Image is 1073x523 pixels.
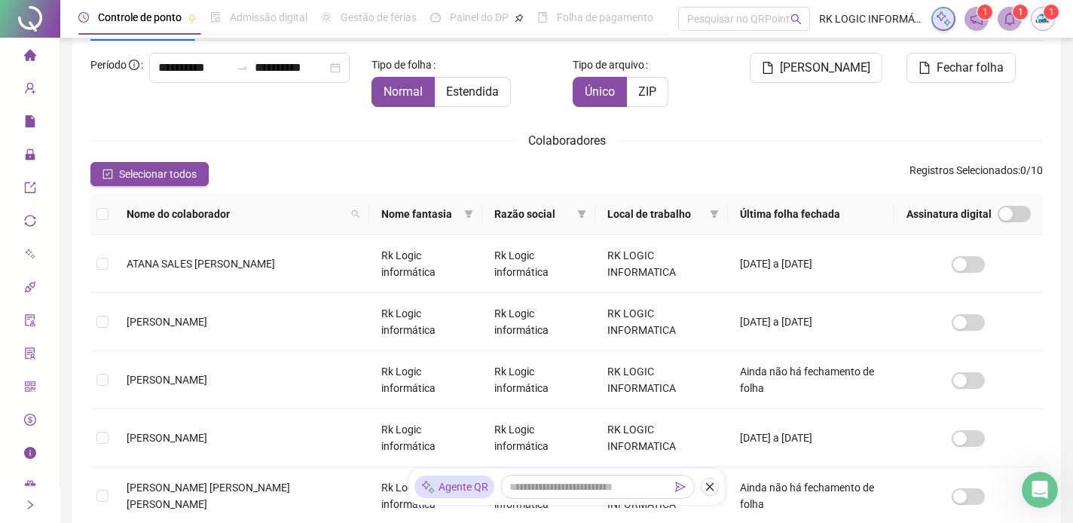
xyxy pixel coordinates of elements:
[750,53,882,83] button: [PERSON_NAME]
[127,316,207,328] span: [PERSON_NAME]
[237,62,249,74] span: to
[461,203,476,225] span: filter
[24,307,36,338] span: audit
[351,210,360,219] span: search
[24,440,36,470] span: info-circle
[127,432,207,444] span: [PERSON_NAME]
[537,12,548,23] span: book
[707,203,722,225] span: filter
[482,351,595,409] td: Rk Logic informática
[1018,7,1023,17] span: 1
[482,409,595,467] td: Rk Logic informática
[780,59,870,77] span: [PERSON_NAME]
[384,84,423,99] span: Normal
[595,351,728,409] td: RK LOGIC INFORMATICA
[129,60,139,70] span: info-circle
[906,53,1016,83] button: Fechar folha
[321,12,332,23] span: sun
[740,365,874,394] span: Ainda não há fechamento de folha
[909,164,1018,176] span: Registros Selecionados
[728,409,894,467] td: [DATE] a [DATE]
[1022,472,1058,508] iframe: Intercom live chat
[24,142,36,172] span: lock
[24,208,36,238] span: sync
[728,194,894,235] th: Última folha fechada
[977,5,992,20] sup: 1
[369,235,482,293] td: Rk Logic informática
[341,11,417,23] span: Gestão de férias
[557,11,653,23] span: Folha de pagamento
[1013,5,1028,20] sup: 1
[119,166,197,182] span: Selecionar todos
[78,12,89,23] span: clock-circle
[24,473,36,503] span: gift
[24,42,36,72] span: home
[102,169,113,179] span: check-square
[369,351,482,409] td: Rk Logic informática
[348,203,363,225] span: search
[127,258,275,270] span: ATANA SALES [PERSON_NAME]
[983,7,988,17] span: 1
[24,75,36,106] span: user-add
[24,374,36,404] span: qrcode
[24,407,36,437] span: dollar
[607,206,704,222] span: Local de trabalho
[24,274,36,304] span: api
[935,11,952,27] img: sparkle-icon.fc2bf0ac1784a2077858766a79e2daf3.svg
[573,57,644,73] span: Tipo de arquivo
[420,479,436,495] img: sparkle-icon.fc2bf0ac1784a2077858766a79e2daf3.svg
[371,57,432,73] span: Tipo de folha
[25,500,35,510] span: right
[728,293,894,351] td: [DATE] a [DATE]
[24,341,36,371] span: solution
[675,482,686,492] span: send
[595,293,728,351] td: RK LOGIC INFORMATICA
[381,206,458,222] span: Nome fantasia
[577,210,586,219] span: filter
[237,62,249,74] span: swap-right
[369,409,482,467] td: Rk Logic informática
[906,206,992,222] span: Assinatura digital
[188,14,197,23] span: pushpin
[1049,7,1054,17] span: 1
[937,59,1004,77] span: Fechar folha
[515,14,524,23] span: pushpin
[127,482,290,510] span: [PERSON_NAME] [PERSON_NAME] [PERSON_NAME]
[494,206,571,222] span: Razão social
[1003,12,1016,26] span: bell
[819,11,922,27] span: RK LOGIC INFORMÁTICA
[414,476,494,498] div: Agente QR
[909,162,1043,186] span: : 0 / 10
[450,11,509,23] span: Painel do DP
[210,12,221,23] span: file-done
[90,59,127,71] span: Período
[919,62,931,74] span: file
[595,409,728,467] td: RK LOGIC INFORMATICA
[762,62,774,74] span: file
[230,11,307,23] span: Admissão digital
[464,210,473,219] span: filter
[24,109,36,139] span: file
[24,175,36,205] span: export
[585,84,615,99] span: Único
[728,235,894,293] td: [DATE] a [DATE]
[430,12,441,23] span: dashboard
[528,133,606,148] span: Colaboradores
[446,84,499,99] span: Estendida
[970,12,983,26] span: notification
[482,293,595,351] td: Rk Logic informática
[740,482,874,510] span: Ainda não há fechamento de folha
[710,210,719,219] span: filter
[90,162,209,186] button: Selecionar todos
[369,293,482,351] td: Rk Logic informática
[574,203,589,225] span: filter
[127,206,345,222] span: Nome do colaborador
[638,84,656,99] span: ZIP
[98,11,182,23] span: Controle de ponto
[1044,5,1059,20] sup: Atualize o seu contato no menu Meus Dados
[482,235,595,293] td: Rk Logic informática
[595,235,728,293] td: RK LOGIC INFORMATICA
[705,482,715,492] span: close
[127,374,207,386] span: [PERSON_NAME]
[1032,8,1054,30] img: 18191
